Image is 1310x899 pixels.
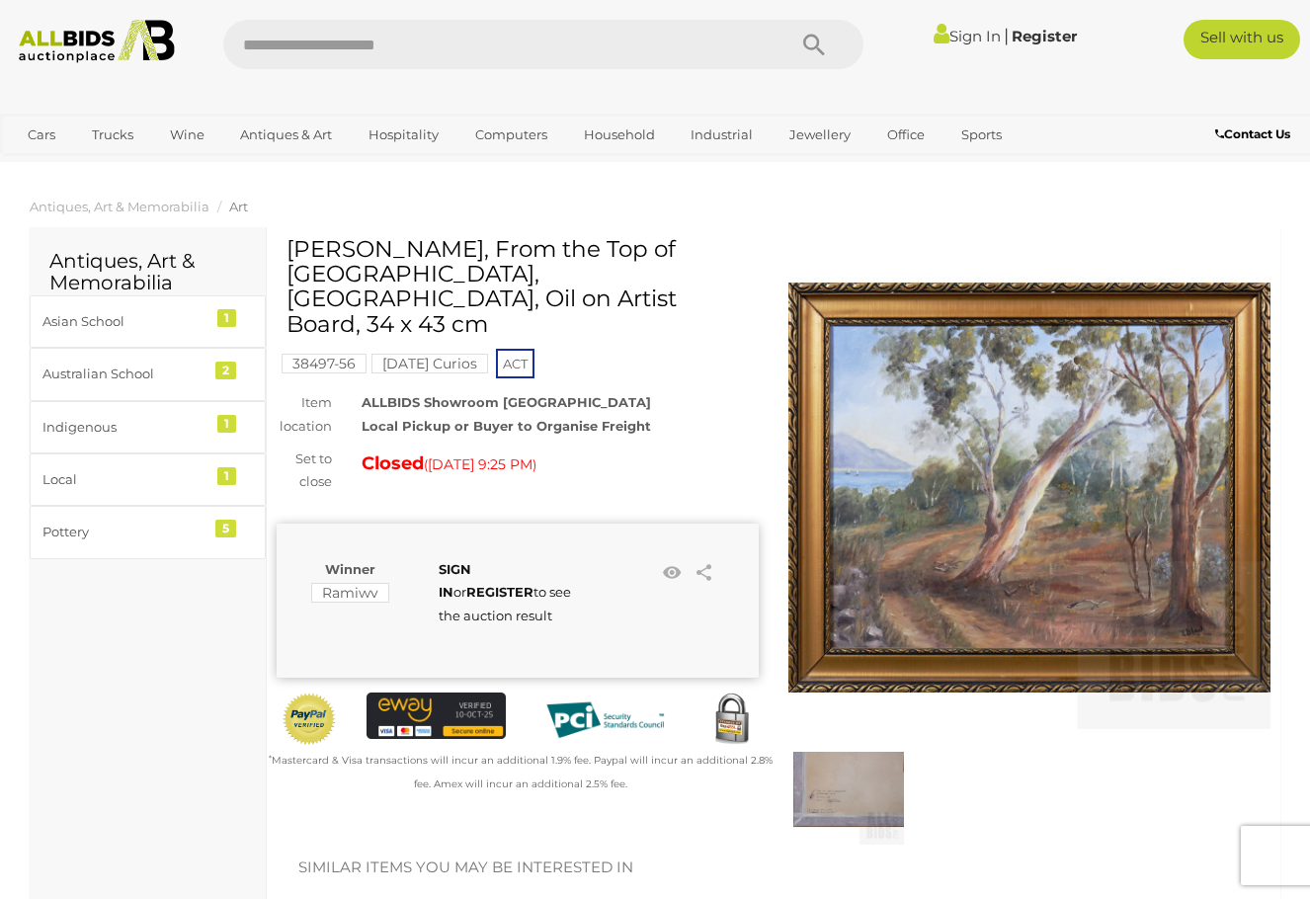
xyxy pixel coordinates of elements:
div: 2 [215,362,236,379]
button: Search [765,20,863,69]
mark: [DATE] Curios [371,354,488,373]
a: Wine [157,119,217,151]
a: Contact Us [1215,123,1295,145]
strong: ALLBIDS Showroom [GEOGRAPHIC_DATA] [362,394,651,410]
img: Official PayPal Seal [282,693,337,746]
span: or to see the auction result [439,561,571,623]
img: Allbids.com.au [10,20,184,63]
img: Secured by Rapid SSL [704,693,760,748]
a: Trucks [79,119,146,151]
a: Register [1012,27,1077,45]
a: Art [229,199,248,214]
a: Antiques, Art & Memorabilia [30,199,209,214]
small: Mastercard & Visa transactions will incur an additional 1.9% fee. Paypal will incur an additional... [269,754,773,789]
a: Australian School 2 [30,348,266,400]
span: | [1004,25,1009,46]
strong: Local Pickup or Buyer to Organise Freight [362,418,651,434]
div: Asian School [42,310,205,333]
a: Antiques & Art [227,119,345,151]
span: ACT [496,349,534,378]
img: eWAY Payment Gateway [367,693,506,739]
a: Indigenous 1 [30,401,266,453]
mark: Ramiwv [311,583,389,603]
a: Sports [948,119,1015,151]
img: PCI DSS compliant [535,693,675,748]
mark: 38497-56 [282,354,367,373]
a: [GEOGRAPHIC_DATA] [15,151,181,184]
a: Household [571,119,668,151]
a: Local 1 [30,453,266,506]
div: 1 [217,415,236,433]
div: Australian School [42,363,205,385]
div: 5 [215,520,236,537]
a: Asian School 1 [30,295,266,348]
div: 1 [217,467,236,485]
a: Jewellery [777,119,863,151]
img: Elva Black, From the Top of Mosque Hill, Yarralumla, Oil on Artist Board, 34 x 43 cm [788,247,1270,729]
a: Office [874,119,938,151]
a: 38497-56 [282,356,367,371]
li: Watch this item [657,558,687,588]
div: Indigenous [42,416,205,439]
a: Industrial [678,119,766,151]
h2: Similar items you may be interested in [298,859,1249,876]
strong: Closed [362,452,424,474]
a: REGISTER [466,584,533,600]
b: Winner [325,561,375,577]
div: Item location [262,391,347,438]
a: Cars [15,119,68,151]
a: Hospitality [356,119,451,151]
a: [DATE] Curios [371,356,488,371]
a: Sign In [934,27,1001,45]
div: Set to close [262,448,347,494]
div: 1 [217,309,236,327]
a: Computers [462,119,560,151]
span: ( ) [424,456,536,472]
a: Pottery 5 [30,506,266,558]
div: Local [42,468,205,491]
b: Contact Us [1215,126,1290,141]
img: Elva Black, From the Top of Mosque Hill, Yarralumla, Oil on Artist Board, 34 x 43 cm [793,734,904,845]
a: SIGN IN [439,561,471,600]
span: [DATE] 9:25 PM [428,455,532,473]
h1: [PERSON_NAME], From the Top of [GEOGRAPHIC_DATA], [GEOGRAPHIC_DATA], Oil on Artist Board, 34 x 43 cm [287,237,754,337]
h2: Antiques, Art & Memorabilia [49,250,246,293]
div: Pottery [42,521,205,543]
a: Sell with us [1184,20,1300,59]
